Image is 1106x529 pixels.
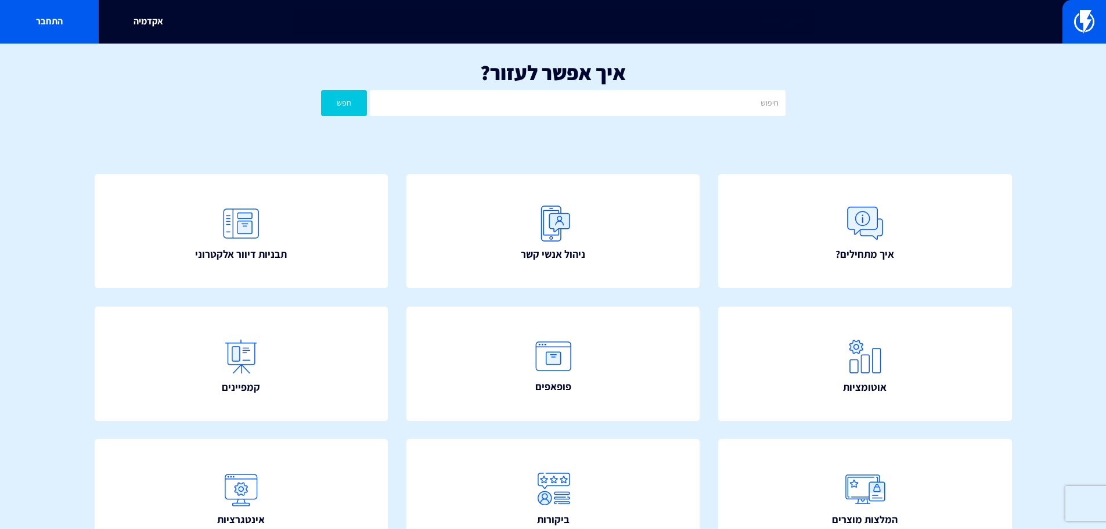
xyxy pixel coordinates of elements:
[718,174,1012,289] a: איך מתחילים?
[292,9,815,35] input: חיפוש מהיר...
[222,380,260,395] span: קמפיינים
[832,512,898,527] span: המלצות מוצרים
[370,90,785,116] input: חיפוש
[95,307,388,421] a: קמפיינים
[521,247,585,262] span: ניהול אנשי קשר
[406,307,700,421] a: פופאפים
[17,61,1089,84] h1: איך אפשר לעזור?
[406,174,700,289] a: ניהול אנשי קשר
[217,512,265,527] span: אינטגרציות
[835,247,894,262] span: איך מתחילים?
[718,307,1012,421] a: אוטומציות
[535,379,571,394] span: פופאפים
[195,247,287,262] span: תבניות דיוור אלקטרוני
[537,512,570,527] span: ביקורות
[321,90,368,116] button: חפש
[95,174,388,289] a: תבניות דיוור אלקטרוני
[843,380,887,395] span: אוטומציות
